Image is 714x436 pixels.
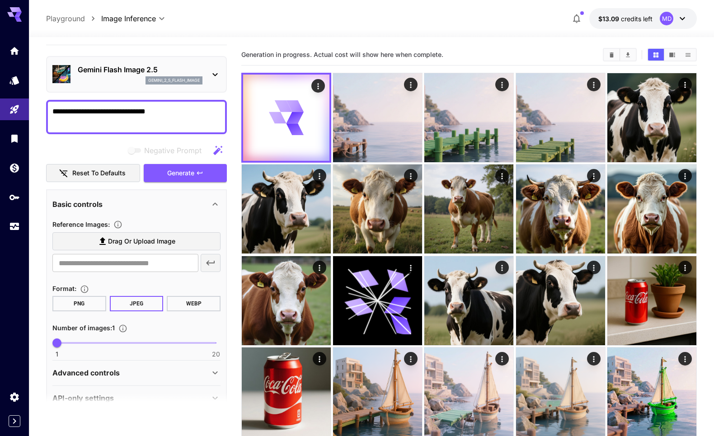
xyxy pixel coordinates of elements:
div: API Keys [9,192,20,203]
div: Actions [587,78,601,91]
button: Expand sidebar [9,415,20,427]
span: 20 [212,350,220,359]
button: Specify how many images to generate in a single request. Each image generation will be charged se... [115,324,131,333]
p: Advanced controls [52,367,120,378]
label: Drag or upload image [52,232,221,251]
div: Playground [9,104,20,115]
span: 1 [56,350,58,359]
div: Actions [313,352,326,366]
button: Show images in video view [664,49,680,61]
img: Z [242,256,331,345]
div: Actions [678,78,692,91]
button: Clear Images [604,49,620,61]
button: Download All [620,49,636,61]
div: Library [9,133,20,144]
span: $13.09 [598,15,621,23]
img: 9k= [242,164,331,253]
p: Gemini Flash Image 2.5 [78,64,202,75]
button: Show images in grid view [648,49,664,61]
span: Number of images : 1 [52,324,115,332]
span: Reference Images : [52,220,110,228]
img: 9k= [607,256,696,345]
a: Playground [46,13,85,24]
span: Format : [52,285,76,292]
img: 9k= [424,73,513,162]
button: Reset to defaults [46,164,140,183]
span: Image Inference [101,13,156,24]
img: 9k= [516,256,605,345]
button: WEBP [167,296,221,311]
div: Gemini Flash Image 2.5gemini_2_5_flash_image [52,61,221,88]
img: 9k= [607,164,696,253]
div: Actions [496,261,509,274]
div: Actions [404,352,418,366]
div: Models [9,75,20,86]
div: Actions [587,261,601,274]
div: MD [660,12,673,25]
div: Wallet [9,162,20,173]
div: Actions [496,78,509,91]
img: Z [516,73,605,162]
div: Basic controls [52,193,221,215]
div: Actions [404,78,418,91]
div: Actions [678,352,692,366]
button: PNG [52,296,106,311]
div: Clear ImagesDownload All [603,48,637,61]
span: credits left [621,15,653,23]
div: Settings [9,391,20,403]
img: 2Q== [424,164,513,253]
img: 2Q== [333,164,422,253]
div: Actions [404,169,418,183]
div: Actions [311,79,325,93]
div: Actions [678,169,692,183]
div: Show images in grid viewShow images in video viewShow images in list view [647,48,697,61]
div: $13.09319 [598,14,653,23]
div: API-only settings [52,387,221,409]
span: Generate [167,168,194,179]
span: Generation in progress. Actual cost will show here when complete. [241,51,443,58]
button: Generate [144,164,227,183]
button: Choose the file format for the output image. [76,285,93,294]
div: Actions [496,169,509,183]
div: Usage [9,221,20,232]
button: Upload a reference image to guide the result. This is needed for Image-to-Image or Inpainting. Su... [110,220,126,229]
p: gemini_2_5_flash_image [148,77,200,84]
img: Z [424,256,513,345]
div: Actions [404,261,418,274]
span: Drag or upload image [108,236,175,247]
button: JPEG [110,296,164,311]
div: Actions [313,261,326,274]
div: Actions [678,261,692,274]
div: Actions [313,169,326,183]
span: Negative Prompt [144,145,202,156]
button: $13.09319MD [589,8,697,29]
nav: breadcrumb [46,13,101,24]
div: Actions [496,352,509,366]
div: Advanced controls [52,362,221,384]
div: Actions [587,352,601,366]
img: 9k= [607,73,696,162]
p: Basic controls [52,199,103,210]
div: Actions [587,169,601,183]
img: 2Q== [333,73,422,162]
img: Z [516,164,605,253]
button: Show images in list view [680,49,696,61]
span: Negative prompts are not compatible with the selected model. [126,145,209,156]
div: Home [9,45,20,56]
